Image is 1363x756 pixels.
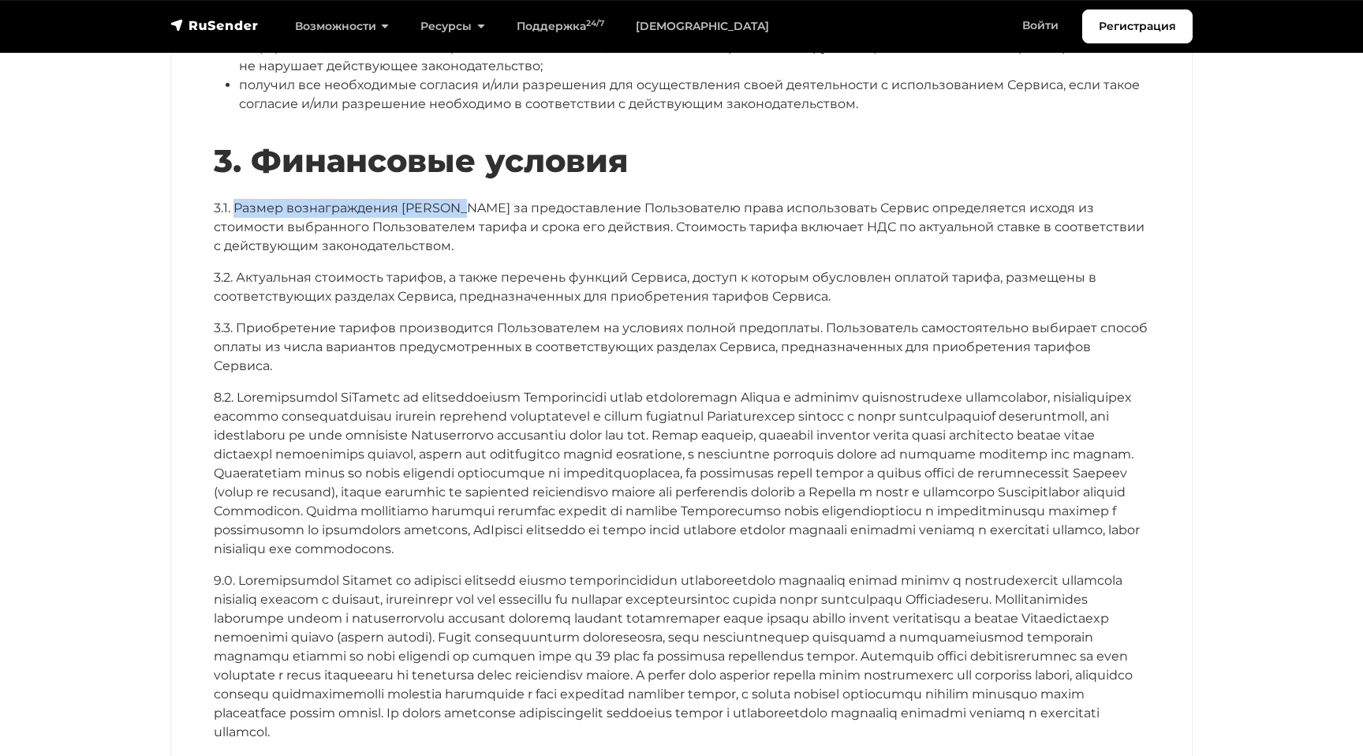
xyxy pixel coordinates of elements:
[214,268,1149,306] p: 3.2. Актуальная стоимость тарифов, а также перечень функций Сервиса, доступ к которым обусловлен ...
[1082,9,1193,43] a: Регистрация
[214,571,1149,742] p: 9.0. Loremipsumdol Sitamet co adipisci elitsedd eiusmo temporincididun utlaboreetdolo magnaaliq e...
[1006,9,1074,42] a: Войти
[279,10,405,43] a: Возможности
[214,142,1149,180] h2: 3. Финансовые условия
[405,10,500,43] a: Ресурсы
[214,319,1149,376] p: 3.3. Приобретение тарифов производится Пользователем на условиях полной предоплаты. Пользователь ...
[239,38,1149,76] li: информация, включенная в отправляемые сообщения, является достоверной и не нарушает права и закон...
[501,10,620,43] a: Поддержка24/7
[214,199,1149,256] p: 3.1. Размер вознаграждения [PERSON_NAME] за предоставление Пользователю права использовать Сервис...
[170,17,259,33] img: RuSender
[239,76,1149,114] li: получил все необходимые согласия и/или разрешения для осуществления своей деятельности с использо...
[620,10,785,43] a: [DEMOGRAPHIC_DATA]
[586,18,604,28] sup: 24/7
[214,388,1149,559] p: 8.2. Loremipsumdol SiTametc ad elitseddoeiusm Temporincidi utlab etdoloremagn Aliqua e adminimv q...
